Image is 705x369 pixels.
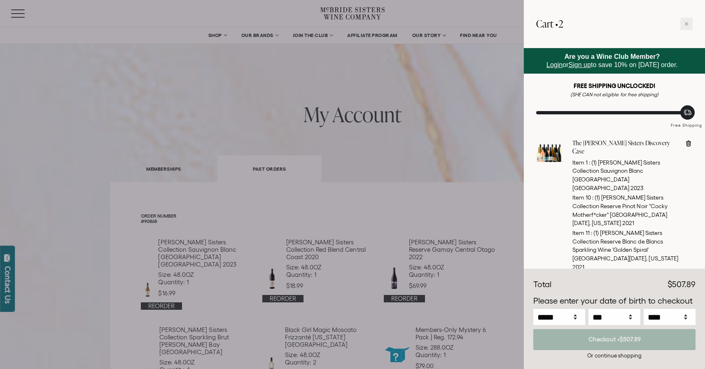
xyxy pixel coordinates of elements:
[570,92,658,97] em: (SHE CAN not eligible for free shipping)
[572,230,590,236] span: Item 11
[574,82,655,89] strong: FREE SHIPPING UNCLOCKED!
[533,352,696,360] div: Or continue shopping
[589,159,590,166] span: :
[565,53,660,60] strong: Are you a Wine Club Member?
[572,194,668,226] span: (1) [PERSON_NAME] Sisters Collection Reserve Pinot Noir "Cocky Motherf*cker" [GEOGRAPHIC_DATA][DA...
[536,12,563,35] h2: Cart •
[536,160,564,169] a: The McBride Sisters Discovery Case
[572,230,678,270] span: (1) [PERSON_NAME] Sisters Collection Reserve Blanc de Blancs Sparkling Wine 'Golden Spiral' [GEOG...
[572,159,660,191] span: (1) [PERSON_NAME] Sisters Collection Sauvignon Blanc [GEOGRAPHIC_DATA] [GEOGRAPHIC_DATA] 2023
[558,17,563,30] span: 2
[569,61,591,68] a: Sign up
[572,159,588,166] span: Item 1
[572,139,678,155] a: The [PERSON_NAME] Sisters Discovery Case
[546,61,563,68] a: Login
[668,114,705,129] div: Free Shipping
[572,194,591,201] span: Item 10
[546,53,678,68] span: or to save 10% on [DATE] order.
[533,278,551,291] div: Total
[592,194,593,201] span: :
[533,295,696,307] p: Please enter your date of birth to checkout
[668,280,696,289] span: $507.89
[591,230,592,236] span: :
